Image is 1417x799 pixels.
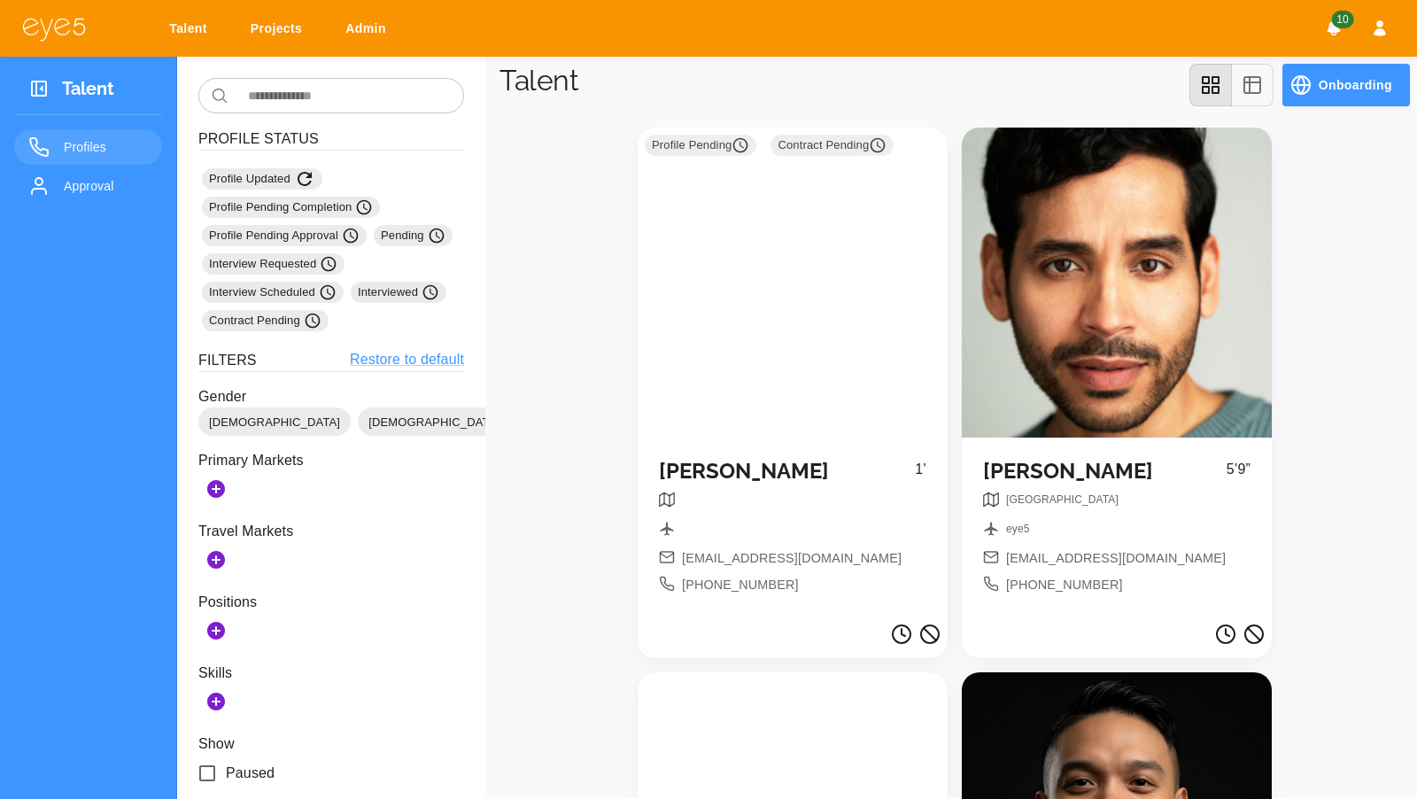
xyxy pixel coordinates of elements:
div: Pending [374,225,453,246]
img: eye5 [21,16,87,42]
span: Profile Pending [652,136,749,154]
span: [GEOGRAPHIC_DATA] [1006,493,1119,506]
a: Profile Pending Contract Pending [PERSON_NAME]1’[EMAIL_ADDRESS][DOMAIN_NAME][PHONE_NUMBER] [638,128,948,617]
button: Notifications [1318,12,1350,44]
a: Admin [334,12,404,45]
span: Profile Pending Completion [209,198,373,216]
div: Profile Pending Completion [202,197,380,218]
span: Profile Updated [209,168,315,190]
span: Interview Scheduled [209,283,337,301]
p: Primary Markets [198,450,464,471]
p: 5’9” [1227,459,1251,492]
span: [PHONE_NUMBER] [682,576,799,595]
button: Add Positions [198,613,234,648]
div: Profile Pending Approval [202,225,367,246]
h5: [PERSON_NAME] [659,459,915,485]
span: [EMAIL_ADDRESS][DOMAIN_NAME] [1006,549,1226,569]
div: Profile Updated [202,168,322,190]
span: eye5 [1006,523,1029,535]
button: Onboarding [1282,64,1410,106]
span: Contract Pending [209,312,321,330]
h6: Profile Status [198,128,464,151]
p: Travel Markets [198,521,464,542]
a: [PERSON_NAME]5’9”breadcrumbbreadcrumb[EMAIL_ADDRESS][DOMAIN_NAME][PHONE_NUMBER] [962,128,1272,617]
a: Projects [239,12,320,45]
p: Positions [198,592,464,613]
h3: Talent [62,78,114,105]
h6: Filters [198,349,257,371]
span: [DEMOGRAPHIC_DATA] [358,414,510,431]
span: Interview Requested [209,255,337,273]
span: Interviewed [358,283,439,301]
button: Add Secondary Markets [198,542,234,578]
p: 1’ [915,459,926,492]
span: 10 [1331,11,1353,28]
span: Contract Pending [778,136,887,154]
p: Gender [198,386,464,407]
h5: [PERSON_NAME] [983,459,1227,485]
nav: breadcrumb [1006,492,1119,514]
button: Add Markets [198,471,234,507]
span: [PHONE_NUMBER] [1006,576,1123,595]
p: Skills [198,663,464,684]
span: Paused [226,763,275,784]
div: Interviewed [351,282,446,303]
button: Add Skills [198,684,234,719]
span: Profile Pending Approval [209,227,360,244]
span: [DEMOGRAPHIC_DATA] [198,414,351,431]
h1: Talent [499,64,578,97]
div: view [1189,64,1274,106]
a: Profiles [14,129,162,165]
a: Restore to default [350,349,464,371]
span: [EMAIL_ADDRESS][DOMAIN_NAME] [682,549,902,569]
nav: breadcrumb [1006,521,1029,543]
p: Show [198,733,464,755]
button: table [1231,64,1274,106]
span: Pending [381,227,445,244]
a: Approval [14,168,162,204]
button: grid [1189,64,1232,106]
span: Profiles [64,136,148,158]
div: Interview Requested [202,253,345,275]
span: Approval [64,175,148,197]
div: Interview Scheduled [202,282,344,303]
a: Talent [158,12,225,45]
div: Contract Pending [202,310,329,331]
div: [DEMOGRAPHIC_DATA] [358,407,510,436]
div: [DEMOGRAPHIC_DATA] [198,407,351,436]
